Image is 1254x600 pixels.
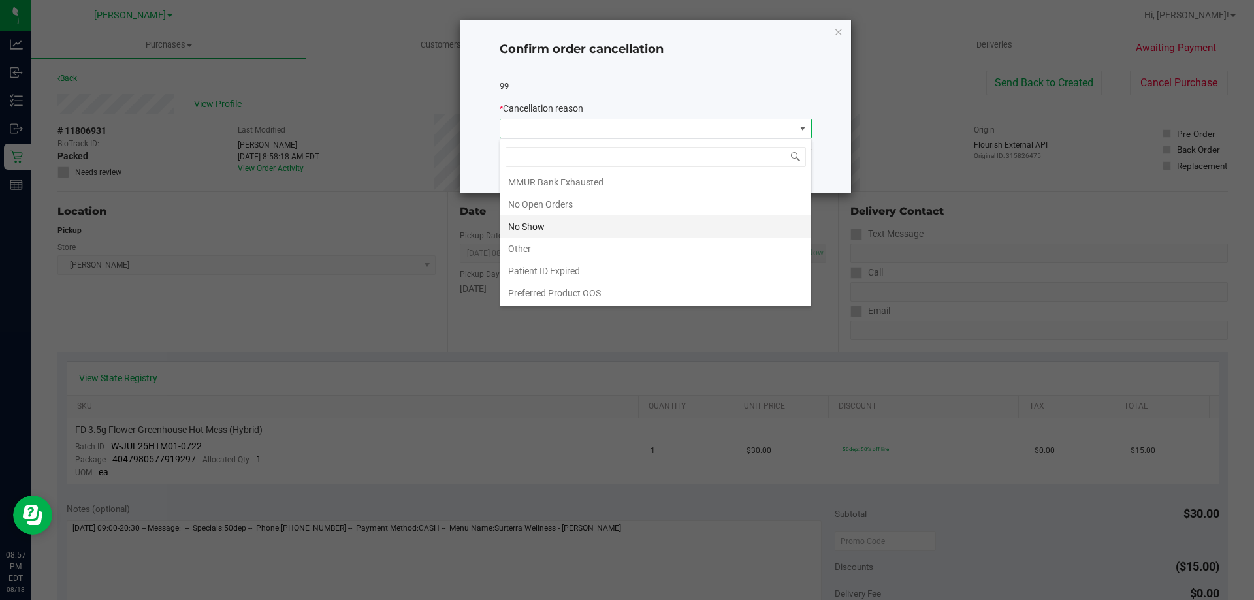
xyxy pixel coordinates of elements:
li: No Open Orders [500,193,811,215]
li: Other [500,238,811,260]
span: 99 [500,81,509,91]
li: MMUR Bank Exhausted [500,171,811,193]
button: Close [834,24,843,39]
h4: Confirm order cancellation [500,41,812,58]
li: Patient ID Expired [500,260,811,282]
span: Cancellation reason [503,103,583,114]
li: Preferred Product OOS [500,282,811,304]
li: No Show [500,215,811,238]
iframe: Resource center [13,496,52,535]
